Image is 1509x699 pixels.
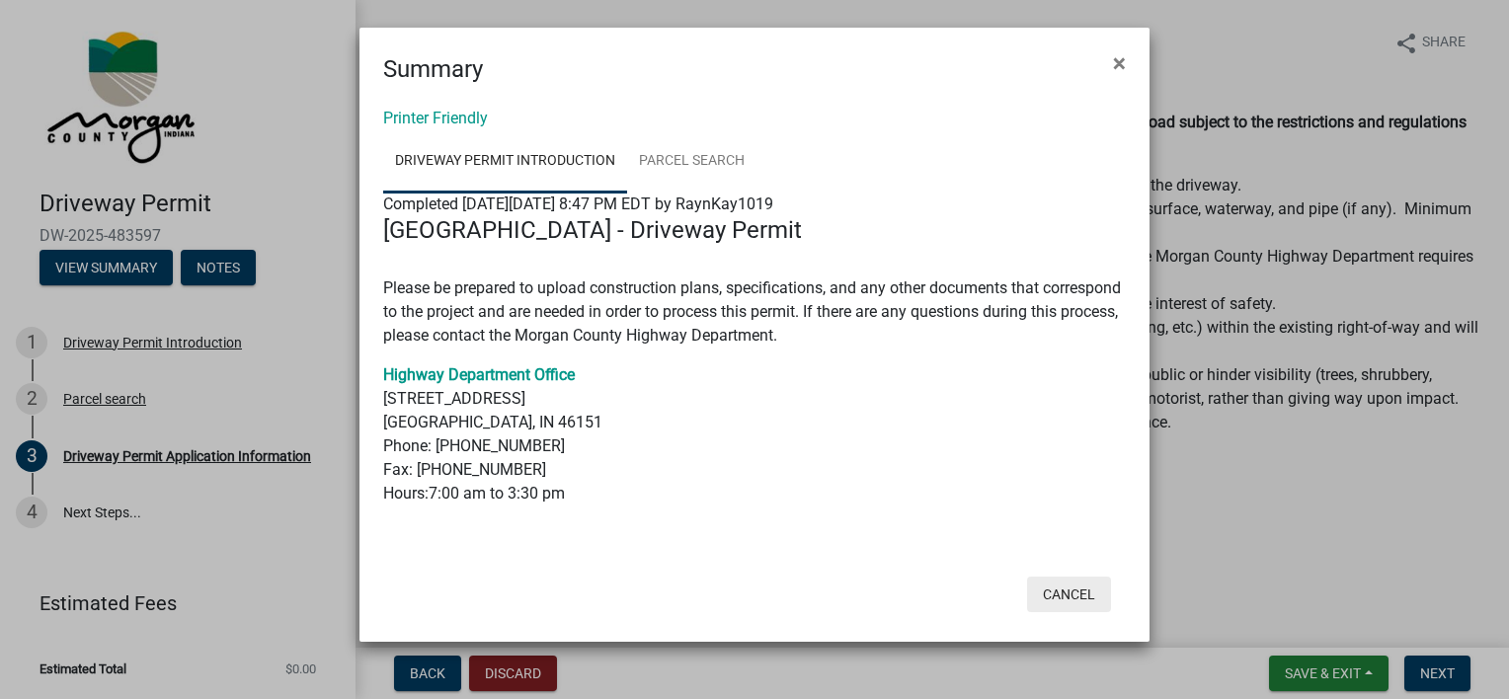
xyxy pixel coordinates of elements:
p: [STREET_ADDRESS] [GEOGRAPHIC_DATA], IN 46151 Phone: [PHONE_NUMBER] Fax: [PHONE_NUMBER] Hours:7:00... [383,363,1126,505]
span: × [1113,49,1126,77]
p: Please be prepared to upload construction plans, specifications, and any other documents that cor... [383,253,1126,348]
h4: Summary [383,51,483,87]
button: Close [1097,36,1142,91]
a: Driveway Permit Introduction [383,130,627,194]
a: Highway Department Office [383,365,575,384]
a: Printer Friendly [383,109,488,127]
h4: [GEOGRAPHIC_DATA] - Driveway Permit [383,216,1126,245]
span: Completed [DATE][DATE] 8:47 PM EDT by RaynKay1019 [383,194,773,213]
button: Cancel [1027,577,1111,612]
a: Parcel search [627,130,756,194]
